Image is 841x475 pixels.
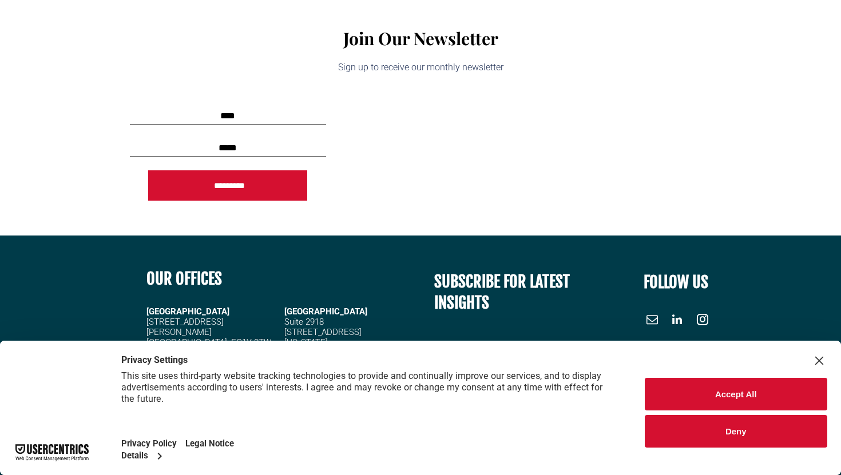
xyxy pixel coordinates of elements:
span: [STREET_ADDRESS] [284,327,362,337]
font: FOLLOW US [644,272,708,292]
span: [GEOGRAPHIC_DATA] [284,306,367,317]
strong: [GEOGRAPHIC_DATA] [146,306,229,317]
span: Sign up to receive our monthly newsletter [338,62,503,73]
a: CASE STUDIES [654,19,721,37]
a: INSIGHTS [721,19,769,37]
span: [US_STATE] [284,337,328,348]
a: instagram [694,311,711,331]
a: ABOUT [411,19,461,37]
a: email [644,311,661,331]
span: SUBSCRIBE FOR LATEST INSIGHTS [434,272,570,313]
a: CONTACT [769,19,818,37]
a: WHAT WE DO [522,19,594,37]
img: Go to Homepage [24,16,130,49]
span: Suite 2918 [284,317,324,327]
a: OUR PEOPLE [460,19,521,37]
a: MARKETS [594,19,654,37]
a: HOME [375,19,411,37]
span: [STREET_ADDRESS][PERSON_NAME] [GEOGRAPHIC_DATA], EC1Y 0TW [146,317,271,348]
b: OUR OFFICES [146,269,222,289]
a: linkedin [669,311,686,331]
